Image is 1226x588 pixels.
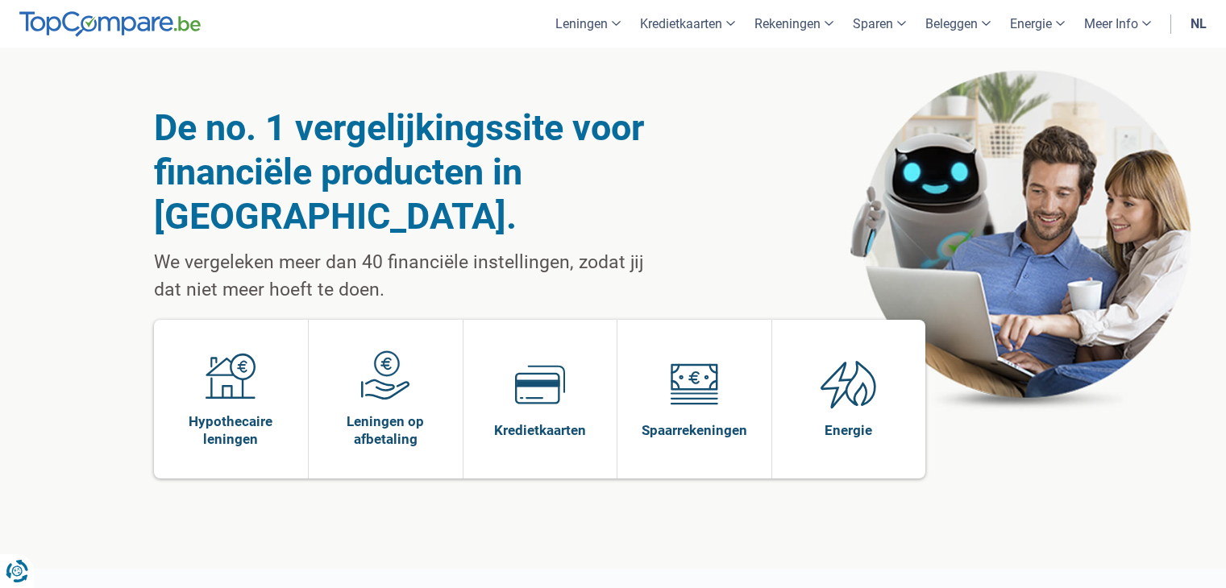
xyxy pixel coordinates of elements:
[463,320,617,478] a: Kredietkaarten Kredietkaarten
[154,106,659,238] h1: De no. 1 vergelijkingssite voor financiële producten in [GEOGRAPHIC_DATA].
[154,249,659,304] p: We vergeleken meer dan 40 financiële instellingen, zodat jij dat niet meer hoeft te doen.
[154,320,309,478] a: Hypothecaire leningen Hypothecaire leningen
[206,350,256,400] img: Hypothecaire leningen
[669,359,719,409] img: Spaarrekeningen
[162,412,301,448] span: Hypothecaire leningen
[642,421,747,439] span: Spaarrekeningen
[360,350,410,400] img: Leningen op afbetaling
[821,359,877,409] img: Energie
[772,320,926,478] a: Energie Energie
[494,421,586,439] span: Kredietkaarten
[309,320,463,478] a: Leningen op afbetaling Leningen op afbetaling
[515,359,565,409] img: Kredietkaarten
[19,11,201,37] img: TopCompare
[617,320,771,478] a: Spaarrekeningen Spaarrekeningen
[317,412,455,448] span: Leningen op afbetaling
[825,421,872,439] span: Energie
